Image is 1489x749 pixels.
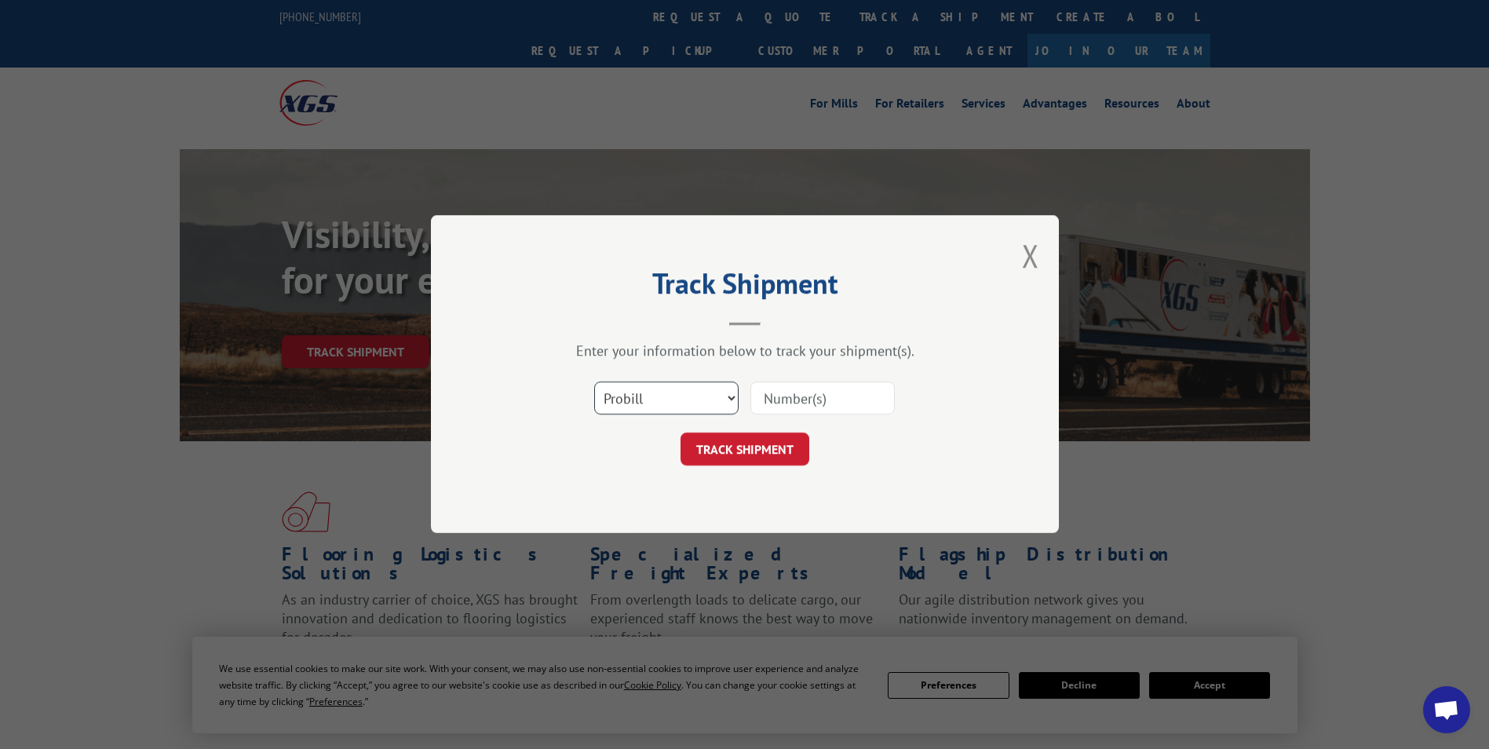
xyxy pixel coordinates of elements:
button: Close modal [1022,235,1039,276]
input: Number(s) [750,382,895,415]
button: TRACK SHIPMENT [681,433,809,466]
h2: Track Shipment [509,272,980,302]
div: Open chat [1423,686,1470,733]
div: Enter your information below to track your shipment(s). [509,342,980,360]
